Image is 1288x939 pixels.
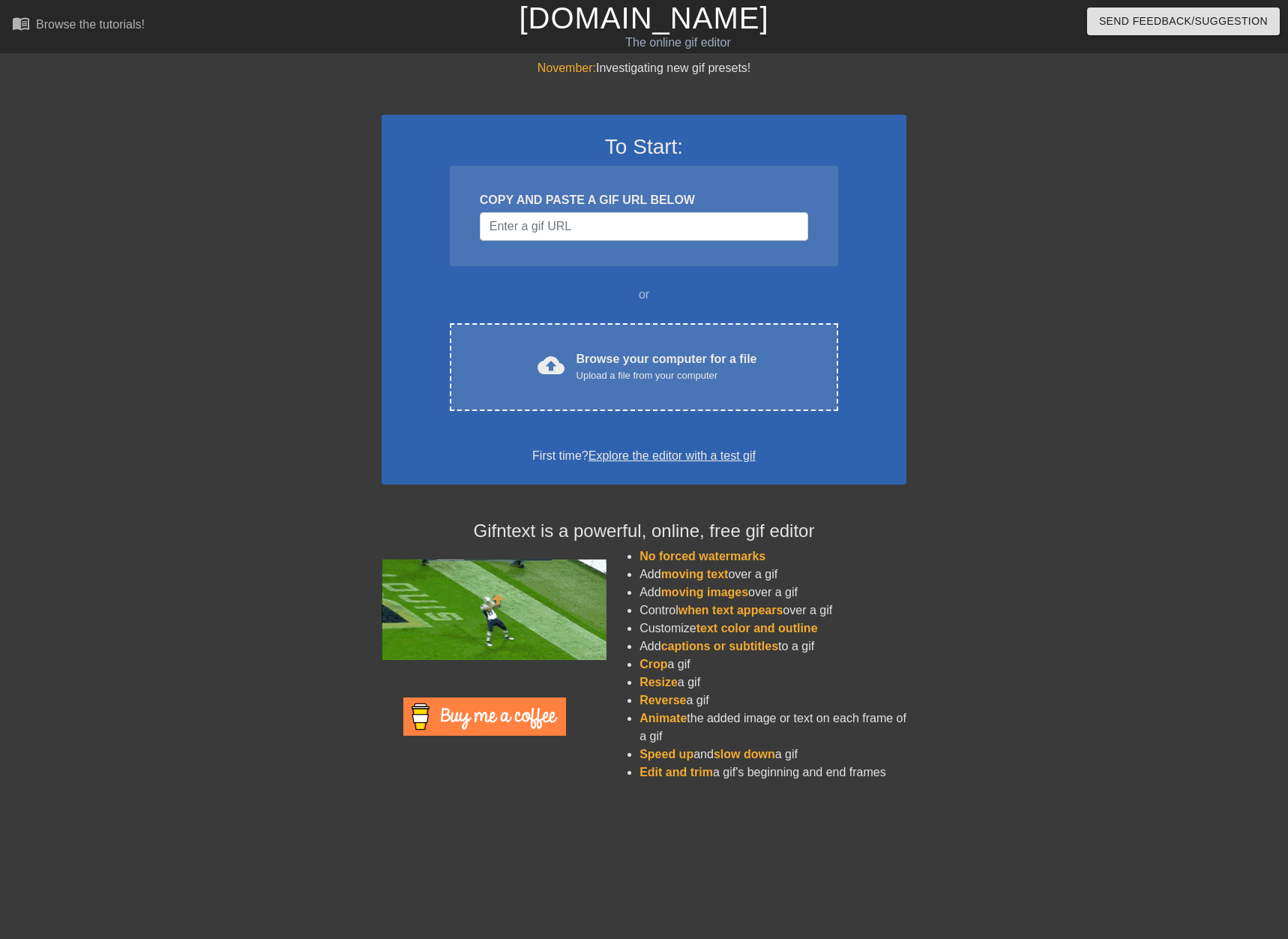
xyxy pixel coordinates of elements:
a: Browse the tutorials! [12,14,145,37]
h4: Gifntext is a powerful, online, free gif editor [382,520,906,542]
h3: To Start: [401,134,887,160]
div: or [421,286,867,304]
li: Add over a gif [640,583,906,601]
div: Upload a file from your computer [577,368,757,383]
div: Browse your computer for a file [577,350,757,383]
span: moving text [661,568,729,580]
span: slow down [714,748,775,760]
span: menu_book [12,14,30,32]
li: and a gif [640,745,906,763]
span: when text appears [678,604,783,616]
div: Browse the tutorials! [36,18,145,31]
div: COPY AND PASTE A GIF URL BELOW [480,191,808,209]
span: Resize [640,676,678,688]
span: November: [538,61,596,74]
li: a gif [640,673,906,691]
span: Send Feedback/Suggestion [1099,12,1268,31]
div: First time? [401,447,887,465]
div: Investigating new gif presets! [382,59,906,77]
img: football_small.gif [382,559,607,660]
span: Speed up [640,748,693,760]
span: moving images [661,586,748,598]
li: Add to a gif [640,637,906,655]
input: Username [480,212,808,241]
li: Control over a gif [640,601,906,619]
li: Add over a gif [640,565,906,583]
li: a gif's beginning and end frames [640,763,906,781]
li: a gif [640,691,906,709]
button: Send Feedback/Suggestion [1087,7,1280,35]
div: The online gif editor [437,34,920,52]
img: Buy Me A Coffee [403,697,566,736]
a: Explore the editor with a test gif [589,449,756,462]
a: [DOMAIN_NAME] [519,1,768,34]
span: text color and outline [696,622,818,634]
span: Reverse [640,694,686,706]
span: captions or subtitles [661,640,778,652]
span: No forced watermarks [640,550,765,562]
li: a gif [640,655,906,673]
span: Animate [640,712,687,724]
li: Customize [640,619,906,637]
li: the added image or text on each frame of a gif [640,709,906,745]
span: Edit and trim [640,766,713,778]
span: cloud_upload [538,352,565,379]
span: Crop [640,658,667,670]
